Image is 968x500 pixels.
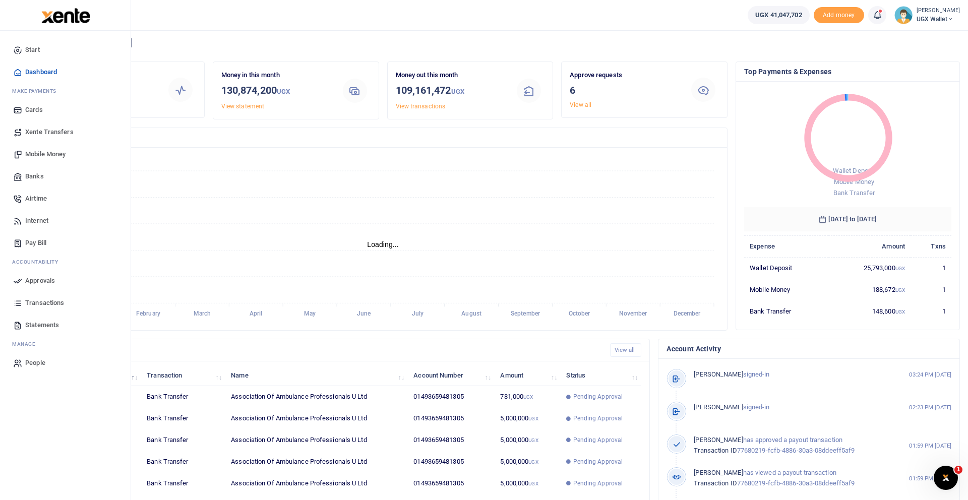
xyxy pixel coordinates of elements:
[909,370,951,379] small: 03:24 PM [DATE]
[917,15,960,24] span: UGX Wallet
[47,345,602,356] h4: Recent Transactions
[694,370,743,378] span: [PERSON_NAME]
[8,143,123,165] a: Mobile Money
[694,369,887,380] p: signed-in
[41,8,90,23] img: logo-large
[911,235,951,257] th: Txns
[814,7,864,24] li: Toup your wallet
[25,127,74,137] span: Xente Transfers
[744,300,828,322] td: Bank Transfer
[304,310,316,318] tspan: May
[25,171,44,181] span: Banks
[225,451,408,473] td: Association Of Ambulance Professionals U Ltd
[755,10,802,20] span: UGX 41,047,702
[451,88,464,95] small: UGX
[25,105,43,115] span: Cards
[8,61,123,83] a: Dashboard
[225,364,408,386] th: Name: activate to sort column ascending
[8,270,123,292] a: Approvals
[367,240,399,248] text: Loading...
[194,310,211,318] tspan: March
[895,287,905,293] small: UGX
[25,194,47,204] span: Airtime
[408,473,495,494] td: 01493659481305
[8,314,123,336] a: Statements
[8,210,123,232] a: Internet
[47,132,719,143] h4: Transactions Overview
[38,37,960,48] h4: Hello [PERSON_NAME]
[8,352,123,374] a: People
[225,429,408,451] td: Association Of Ambulance Professionals U Ltd
[221,70,331,81] p: Money in this month
[396,103,446,110] a: View transactions
[954,466,962,474] span: 1
[744,257,828,279] td: Wallet Deposit
[408,429,495,451] td: 01493659481305
[225,386,408,408] td: Association Of Ambulance Professionals U Ltd
[694,469,743,476] span: [PERSON_NAME]
[20,258,58,266] span: countability
[573,392,623,401] span: Pending Approval
[523,394,533,400] small: UGX
[570,101,591,108] a: View all
[408,408,495,429] td: 01493659481305
[909,403,951,412] small: 02:23 PM [DATE]
[828,279,911,300] td: 188,672
[8,187,123,210] a: Airtime
[141,364,225,386] th: Transaction: activate to sort column ascending
[694,403,743,411] span: [PERSON_NAME]
[619,310,648,318] tspan: November
[570,70,680,81] p: Approve requests
[25,358,45,368] span: People
[744,207,951,231] h6: [DATE] to [DATE]
[744,6,813,24] li: Wallet ballance
[250,310,262,318] tspan: April
[511,310,540,318] tspan: September
[894,6,960,24] a: profile-user [PERSON_NAME] UGX Wallet
[694,468,887,489] p: has viewed a payout transaction 77680219-fcfb-4886-30a3-08ddeeff5af9
[141,408,225,429] td: Bank Transfer
[573,414,623,423] span: Pending Approval
[528,437,538,443] small: UGX
[396,83,506,99] h3: 109,161,472
[25,45,40,55] span: Start
[528,481,538,486] small: UGX
[894,6,913,24] img: profile-user
[277,88,290,95] small: UGX
[357,310,371,318] tspan: June
[694,435,887,456] p: has approved a payout transaction 77680219-fcfb-4886-30a3-08ddeeff5af9
[8,121,123,143] a: Xente Transfers
[8,83,123,99] li: M
[573,457,623,466] span: Pending Approval
[17,340,36,348] span: anage
[225,473,408,494] td: Association Of Ambulance Professionals U Ltd
[221,83,331,99] h3: 130,874,200
[141,386,225,408] td: Bank Transfer
[694,436,743,444] span: [PERSON_NAME]
[141,429,225,451] td: Bank Transfer
[221,103,264,110] a: View statement
[667,343,951,354] h4: Account Activity
[814,11,864,18] a: Add money
[814,7,864,24] span: Add money
[495,408,561,429] td: 5,000,000
[561,364,641,386] th: Status: activate to sort column ascending
[495,473,561,494] td: 5,000,000
[528,416,538,421] small: UGX
[744,66,951,77] h4: Top Payments & Expenses
[8,99,123,121] a: Cards
[141,473,225,494] td: Bank Transfer
[694,402,887,413] p: signed-in
[909,442,951,450] small: 01:59 PM [DATE]
[8,336,123,352] li: M
[25,320,59,330] span: Statements
[744,235,828,257] th: Expense
[674,310,701,318] tspan: December
[917,7,960,15] small: [PERSON_NAME]
[396,70,506,81] p: Money out this month
[25,238,46,248] span: Pay Bill
[225,408,408,429] td: Association Of Ambulance Professionals U Ltd
[573,479,623,488] span: Pending Approval
[8,232,123,254] a: Pay Bill
[610,343,642,357] a: View all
